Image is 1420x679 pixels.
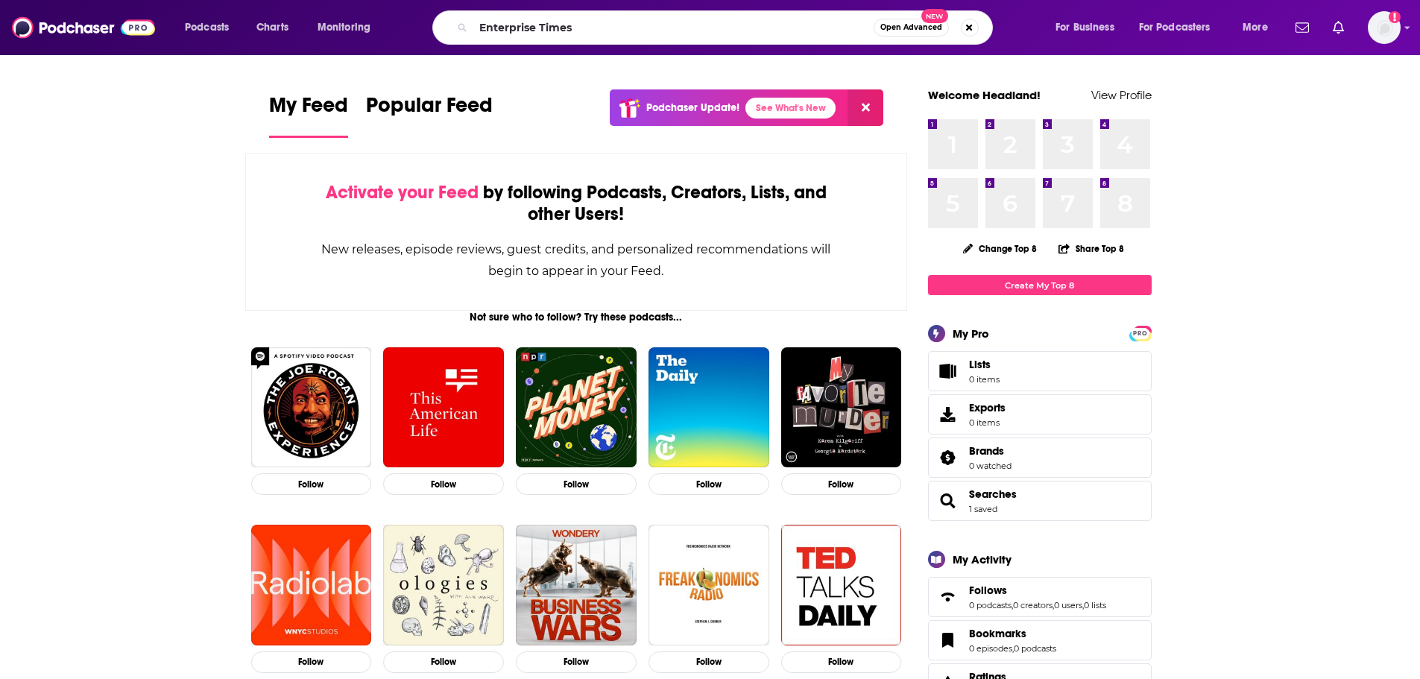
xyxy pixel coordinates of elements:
[1327,15,1350,40] a: Show notifications dropdown
[307,16,390,40] button: open menu
[1082,600,1084,610] span: ,
[781,347,902,468] img: My Favorite Murder with Karen Kilgariff and Georgia Hardstark
[969,461,1012,471] a: 0 watched
[649,525,769,645] img: Freakonomics Radio
[1368,11,1401,44] button: Show profile menu
[1368,11,1401,44] img: User Profile
[383,651,504,673] button: Follow
[928,88,1041,102] a: Welcome Headland!
[251,525,372,645] img: Radiolab
[1132,327,1149,338] a: PRO
[321,182,833,225] div: by following Podcasts, Creators, Lists, and other Users!
[1139,17,1211,38] span: For Podcasters
[366,92,493,138] a: Popular Feed
[1243,17,1268,38] span: More
[326,181,479,203] span: Activate your Feed
[1129,16,1232,40] button: open menu
[874,19,949,37] button: Open AdvancedNew
[516,525,637,645] img: Business Wars
[933,447,963,468] a: Brands
[928,351,1152,391] a: Lists
[745,98,836,119] a: See What's New
[1013,600,1053,610] a: 0 creators
[383,525,504,645] img: Ologies with Alie Ward
[953,552,1012,566] div: My Activity
[1232,16,1287,40] button: open menu
[1084,600,1106,610] a: 0 lists
[928,275,1152,295] a: Create My Top 8
[516,473,637,495] button: Follow
[928,620,1152,660] span: Bookmarks
[928,577,1152,617] span: Follows
[1054,600,1082,610] a: 0 users
[781,525,902,645] a: TED Talks Daily
[1290,15,1315,40] a: Show notifications dropdown
[969,401,1006,414] span: Exports
[318,17,370,38] span: Monitoring
[251,651,372,673] button: Follow
[1012,643,1014,654] span: ,
[649,347,769,468] img: The Daily
[1014,643,1056,654] a: 0 podcasts
[928,394,1152,435] a: Exports
[446,10,1007,45] div: Search podcasts, credits, & more...
[969,584,1106,597] a: Follows
[383,473,504,495] button: Follow
[1058,234,1125,263] button: Share Top 8
[473,16,874,40] input: Search podcasts, credits, & more...
[1012,600,1013,610] span: ,
[969,643,1012,654] a: 0 episodes
[1389,11,1401,23] svg: Add a profile image
[969,627,1056,640] a: Bookmarks
[969,584,1007,597] span: Follows
[649,473,769,495] button: Follow
[969,627,1026,640] span: Bookmarks
[953,326,989,341] div: My Pro
[185,17,229,38] span: Podcasts
[251,347,372,468] img: The Joe Rogan Experience
[269,92,348,138] a: My Feed
[933,361,963,382] span: Lists
[969,374,1000,385] span: 0 items
[247,16,297,40] a: Charts
[781,651,902,673] button: Follow
[516,347,637,468] img: Planet Money
[969,504,997,514] a: 1 saved
[1045,16,1133,40] button: open menu
[933,404,963,425] span: Exports
[245,311,908,323] div: Not sure who to follow? Try these podcasts...
[954,239,1047,258] button: Change Top 8
[646,101,739,114] p: Podchaser Update!
[1091,88,1152,102] a: View Profile
[269,92,348,127] span: My Feed
[969,358,991,371] span: Lists
[928,481,1152,521] span: Searches
[516,651,637,673] button: Follow
[321,239,833,282] div: New releases, episode reviews, guest credits, and personalized recommendations will begin to appe...
[969,600,1012,610] a: 0 podcasts
[969,444,1012,458] a: Brands
[174,16,248,40] button: open menu
[251,473,372,495] button: Follow
[969,487,1017,501] a: Searches
[12,13,155,42] img: Podchaser - Follow, Share and Rate Podcasts
[781,473,902,495] button: Follow
[1368,11,1401,44] span: Logged in as headlandconsultancy
[383,347,504,468] img: This American Life
[880,24,942,31] span: Open Advanced
[649,651,769,673] button: Follow
[366,92,493,127] span: Popular Feed
[1132,328,1149,339] span: PRO
[933,630,963,651] a: Bookmarks
[933,587,963,607] a: Follows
